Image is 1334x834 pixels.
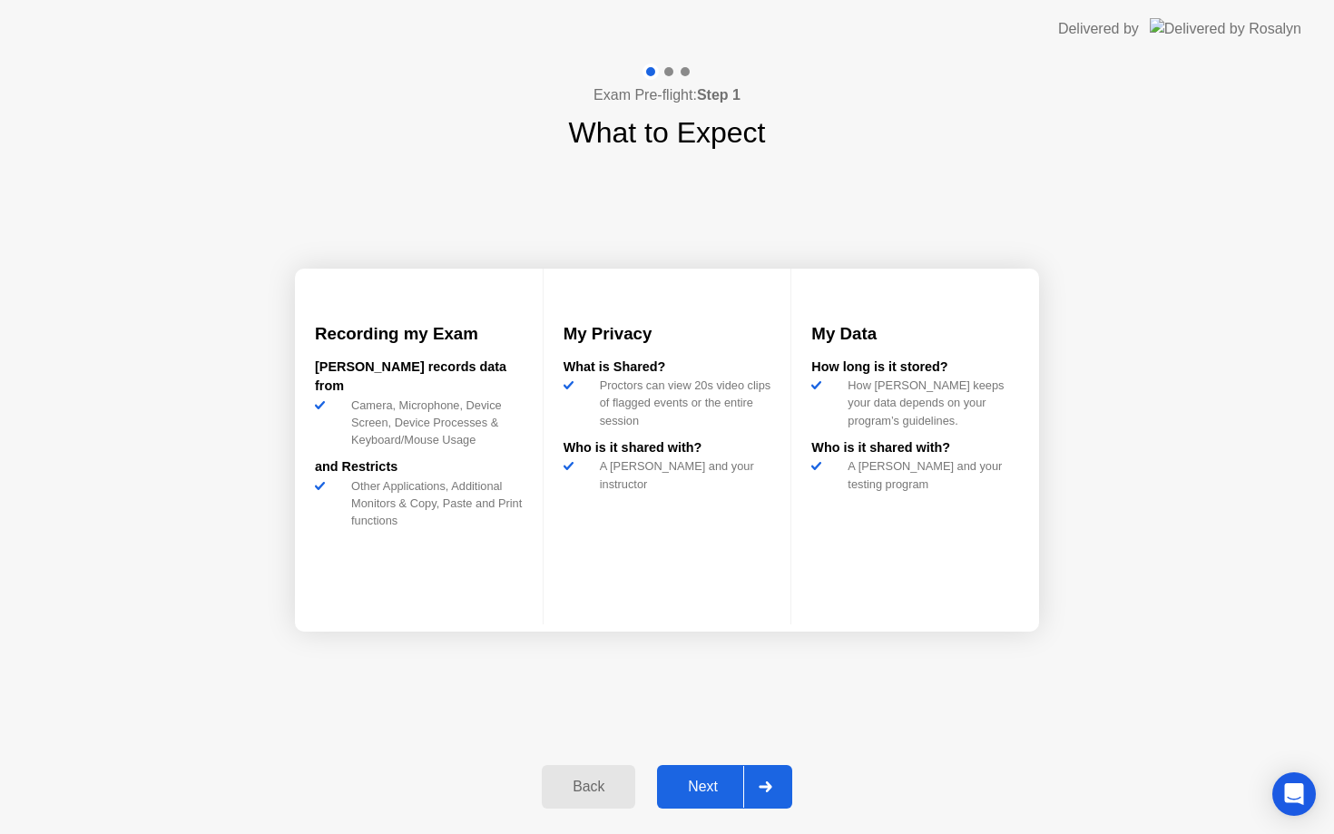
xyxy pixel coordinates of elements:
div: Next [662,779,743,795]
div: A [PERSON_NAME] and your testing program [840,457,1019,492]
div: Other Applications, Additional Monitors & Copy, Paste and Print functions [344,477,523,530]
h4: Exam Pre-flight: [593,84,741,106]
b: Step 1 [697,87,741,103]
h3: My Data [811,321,1019,347]
h1: What to Expect [569,111,766,154]
div: Delivered by [1058,18,1139,40]
div: A [PERSON_NAME] and your instructor [593,457,771,492]
div: What is Shared? [564,358,771,378]
div: How [PERSON_NAME] keeps your data depends on your program’s guidelines. [840,377,1019,429]
div: Camera, Microphone, Device Screen, Device Processes & Keyboard/Mouse Usage [344,397,523,449]
div: [PERSON_NAME] records data from [315,358,523,397]
div: Back [547,779,630,795]
img: Delivered by Rosalyn [1150,18,1301,39]
div: Open Intercom Messenger [1272,772,1316,816]
div: How long is it stored? [811,358,1019,378]
button: Back [542,765,635,809]
button: Next [657,765,792,809]
div: Who is it shared with? [811,438,1019,458]
div: Proctors can view 20s video clips of flagged events or the entire session [593,377,771,429]
div: and Restricts [315,457,523,477]
h3: Recording my Exam [315,321,523,347]
div: Who is it shared with? [564,438,771,458]
h3: My Privacy [564,321,771,347]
